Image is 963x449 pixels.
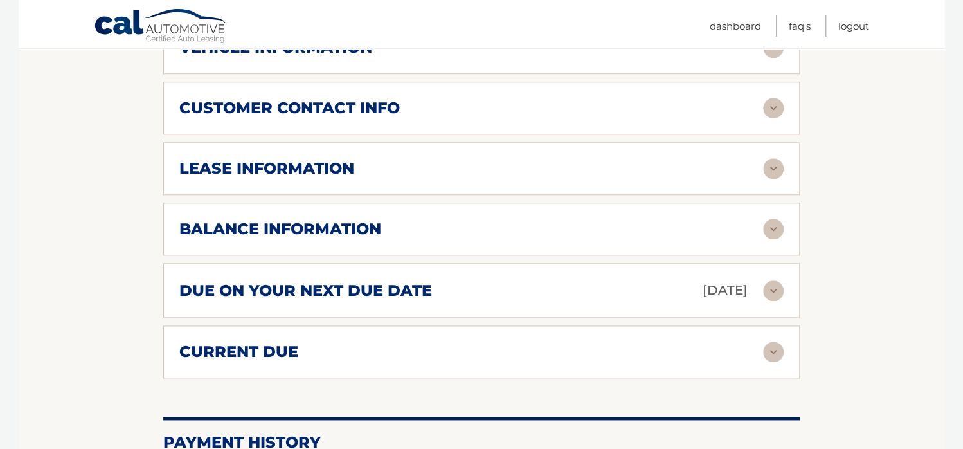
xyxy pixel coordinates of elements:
[710,15,761,37] a: Dashboard
[789,15,811,37] a: FAQ's
[763,219,784,239] img: accordion-rest.svg
[703,279,748,302] p: [DATE]
[763,158,784,179] img: accordion-rest.svg
[94,8,229,46] a: Cal Automotive
[179,98,400,118] h2: customer contact info
[838,15,869,37] a: Logout
[763,342,784,362] img: accordion-rest.svg
[763,98,784,118] img: accordion-rest.svg
[179,342,298,362] h2: current due
[179,281,432,300] h2: due on your next due date
[179,159,354,178] h2: lease information
[179,219,381,239] h2: balance information
[763,280,784,301] img: accordion-rest.svg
